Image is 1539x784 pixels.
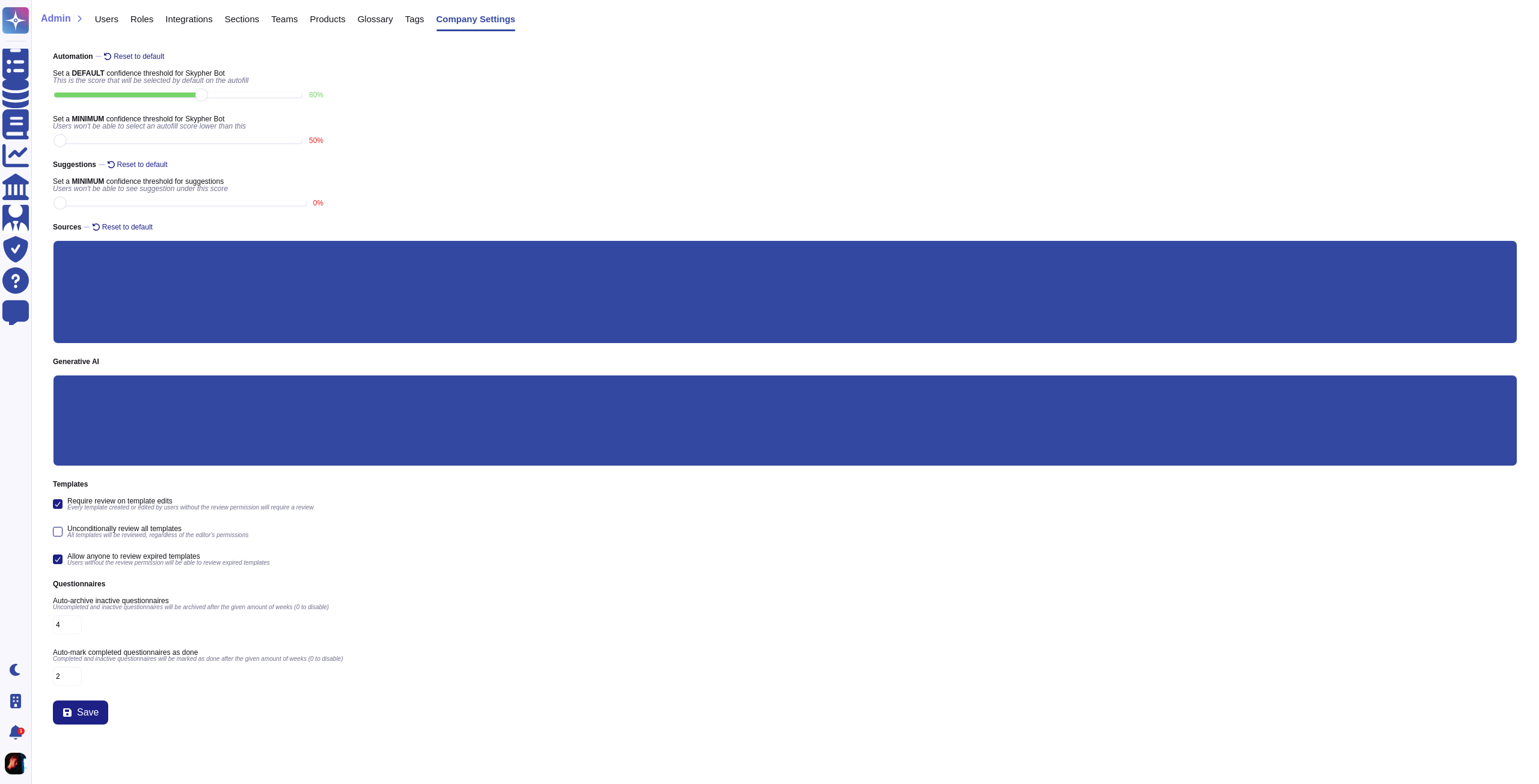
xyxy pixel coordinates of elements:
span: Reset to default [114,53,164,60]
span: Set a confidence threshold for Skypher Bot [53,115,323,123]
span: Users won't be able to select an autofill score lower than this [53,123,323,130]
span: Tags [405,14,424,23]
img: user [5,753,26,774]
span: Suggestions [53,161,1517,168]
span: Company Settings [436,14,516,23]
label: 50 % [309,137,323,144]
span: Reset to default [117,161,168,168]
b: MINIMUM [72,177,104,186]
button: Reset to default [108,161,168,168]
span: Users [95,14,118,23]
span: Glossary [358,14,393,23]
span: Users won't be able to see suggestion under this score [53,185,323,192]
span: Teams [271,14,298,23]
label: 0 % [313,199,323,207]
input: Number of weeks [53,615,82,634]
span: Require review on template edits [67,497,314,505]
span: Allow anyone to review expired templates [67,553,270,560]
span: All templates will be reviewed, regardless of the editor's permissions [67,532,248,538]
b: MINIMUM [72,115,104,123]
button: Reset to default [104,53,164,60]
span: Products [310,14,345,23]
span: Save [77,708,99,717]
button: Reset to default [93,223,153,231]
span: Roles [130,14,153,23]
span: Generative AI [53,358,1517,365]
span: Auto-archive inactive questionnaires [53,597,1517,604]
span: Uncompleted and inactive questionnaires will be archived after the given amount of weeks (0 to di... [53,604,1517,610]
span: Completed and inactive questionnaires will be marked as done after the given amount of weeks (0 t... [53,656,1517,662]
span: Users without the review permission will be able to review expired templates [67,560,270,566]
span: Automation [53,53,1517,60]
span: Auto-mark completed questionnaires as done [53,649,1517,656]
span: Integrations [165,14,212,23]
span: Unconditionally review all templates [67,525,248,532]
span: Questionnaires [53,580,1517,588]
div: 1 [17,728,25,735]
b: DEFAULT [72,69,104,77]
span: This is the score that will be selected by default on the autofill [53,77,323,84]
span: Sections [225,14,260,23]
label: 80 % [309,91,323,99]
button: Save [53,700,108,725]
span: Templates [53,481,1517,488]
span: Admin [41,14,71,23]
span: Every template created or edited by users without the review permission will require a review [67,505,314,511]
span: Set a confidence threshold for Skypher Bot [53,70,323,77]
input: Number of weeks [53,667,82,686]
span: Reset to default [102,223,153,231]
span: Sources [53,223,1517,231]
button: user [2,750,35,777]
span: Set a confidence threshold for suggestions [53,178,323,185]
